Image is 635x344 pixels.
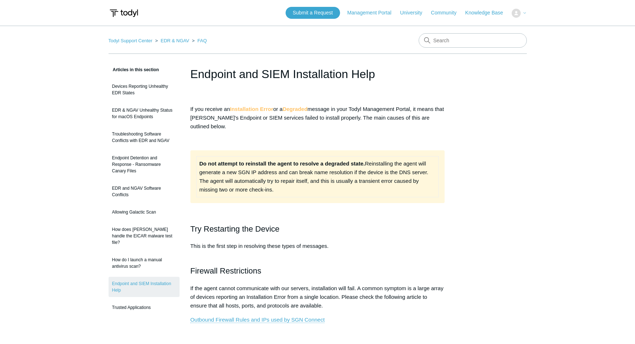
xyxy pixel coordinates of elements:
li: EDR & NGAV [154,38,190,43]
p: This is the first step in resolving these types of messages. [190,242,445,259]
a: Devices Reporting Unhealthy EDR States [109,79,180,100]
li: FAQ [190,38,207,43]
a: Trusted Applications [109,301,180,314]
h1: Endpoint and SIEM Installation Help [190,65,445,83]
a: How does [PERSON_NAME] handle the EICAR malware test file? [109,223,180,249]
strong: Degraded [283,106,308,112]
h2: Firewall Restrictions [190,265,445,277]
a: Troubleshooting Software Conflicts with EDR and NGAV [109,127,180,147]
a: Allowing Galactic Scan [109,205,180,219]
a: Endpoint Detention and Response - Ransomware Canary Files [109,151,180,178]
a: EDR and NGAV Software Conflicts [109,181,180,202]
a: Knowledge Base [465,9,510,17]
a: EDR & NGAV Unhealthy Status for macOS Endpoints [109,103,180,124]
a: Submit a Request [286,7,340,19]
input: Search [419,33,527,48]
h2: Try Restarting the Device [190,223,445,235]
a: EDR & NGAV [160,38,189,43]
p: If the agent cannot communicate with our servers, installation will fail. A common symptom is a l... [190,284,445,310]
li: Todyl Support Center [109,38,154,43]
a: Outbound Firewall Rules and IPs used by SGN Connect [190,317,325,323]
a: Todyl Support Center [109,38,153,43]
a: Community [431,9,464,17]
p: If you receive an or a message in your Todyl Management Portal, it means that [PERSON_NAME]'s End... [190,105,445,131]
a: FAQ [198,38,207,43]
a: Management Portal [347,9,398,17]
td: Reinstalling the agent will generate a new SGN IP address and can break name resolution if the de... [196,156,439,197]
img: Todyl Support Center Help Center home page [109,7,139,20]
a: University [400,9,429,17]
strong: Do not attempt to reinstall the agent to resolve a degraded state. [199,160,365,167]
a: Endpoint and SIEM Installation Help [109,277,180,297]
strong: Installation Error [230,106,273,112]
span: Articles in this section [109,67,159,72]
a: How do I launch a manual antivirus scan? [109,253,180,273]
